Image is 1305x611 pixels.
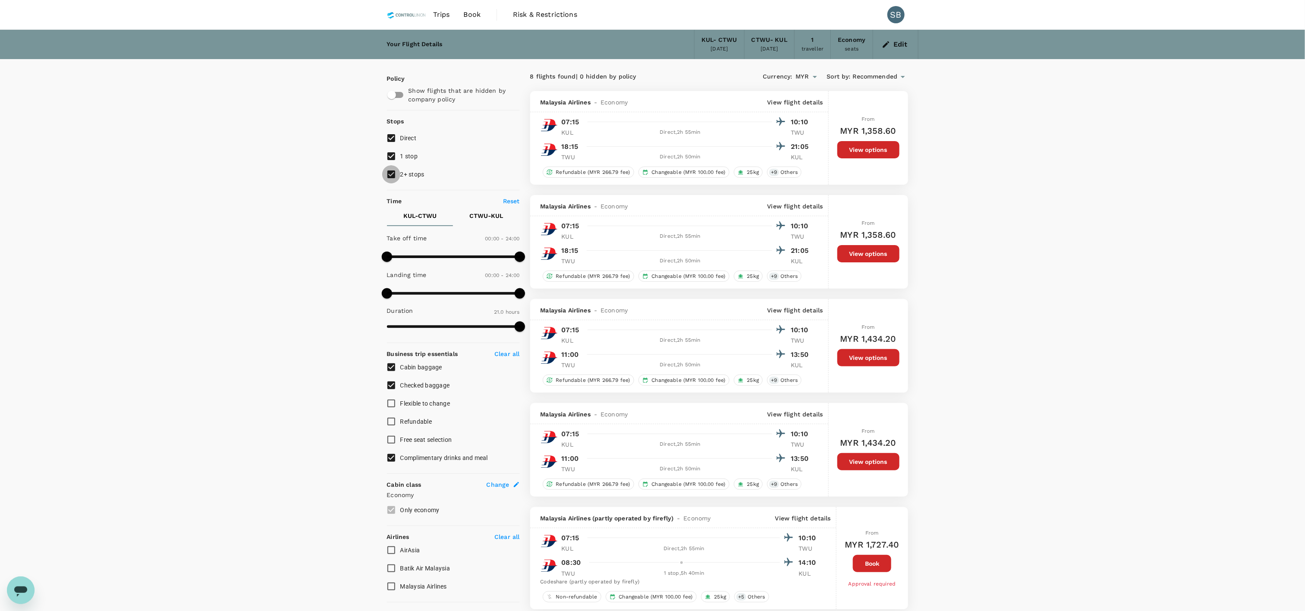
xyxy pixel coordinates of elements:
p: View flight details [767,202,823,211]
p: 10:10 [791,117,813,127]
span: Trips [433,9,450,20]
span: Cabin baggage [400,364,442,371]
div: 25kg [734,271,763,282]
img: MH [541,141,558,158]
iframe: Button to launch messaging window [7,576,35,604]
p: 07:15 [562,325,579,335]
span: Changeable (MYR 100.00 fee) [648,169,729,176]
div: KUL - CTWU [701,35,737,45]
img: Control Union Malaysia Sdn. Bhd. [387,5,426,24]
p: View flight details [767,306,823,315]
span: Refundable (MYR 266.79 fee) [553,481,634,488]
p: CTWU - KUL [470,211,503,220]
div: Changeable (MYR 100.00 fee) [638,479,730,490]
p: Take off time [387,234,427,243]
div: Direct , 2h 50min [588,465,772,473]
p: TWU [562,465,583,473]
p: Duration [387,306,413,315]
div: Direct , 2h 50min [588,153,772,161]
span: Economy [601,98,628,107]
img: MH [541,428,558,446]
div: 25kg [701,591,730,602]
span: - [591,98,601,107]
p: TWU [562,153,583,161]
span: Book [464,9,481,20]
div: SB [887,6,905,23]
span: Malaysia Airlines [541,410,591,419]
h6: MYR 1,434.20 [840,436,896,450]
p: 08:30 [562,557,581,568]
span: + 9 [769,169,779,176]
span: Approval required [849,581,896,587]
h6: MYR 1,358.60 [840,124,896,138]
p: 13:50 [791,454,813,464]
span: Others [777,169,802,176]
p: KUL [562,336,583,345]
div: Economy [838,35,865,45]
p: Clear all [494,532,519,541]
p: KUL [799,569,821,578]
span: AirAsia [400,547,420,554]
p: 07:15 [562,221,579,231]
h6: MYR 1,434.20 [840,332,896,346]
img: MH [541,453,558,470]
div: Direct , 2h 55min [588,545,780,553]
p: TWU [791,336,813,345]
div: traveller [802,45,824,54]
p: View flight details [767,98,823,107]
p: TWU [562,361,583,369]
p: 11:00 [562,454,579,464]
div: Direct , 2h 55min [588,440,772,449]
span: 25kg [744,273,763,280]
span: - [673,514,683,523]
p: Landing time [387,271,427,279]
div: +9Others [767,479,802,490]
p: 18:15 [562,246,579,256]
span: Only economy [400,507,440,513]
p: 18:15 [562,142,579,152]
img: MH [541,220,558,238]
p: Economy [387,491,520,499]
span: Refundable (MYR 266.79 fee) [553,377,634,384]
p: KUL [791,465,813,473]
div: +9Others [767,271,802,282]
div: +9Others [767,167,802,178]
span: + 9 [769,481,779,488]
span: Economy [601,202,628,211]
p: Policy [387,74,395,83]
button: Edit [880,38,911,51]
img: MH [541,349,558,366]
span: Refundable [400,418,432,425]
div: 25kg [734,167,763,178]
div: Changeable (MYR 100.00 fee) [606,591,697,602]
div: Refundable (MYR 266.79 fee) [543,375,634,386]
span: 25kg [744,169,763,176]
p: 10:10 [791,221,813,231]
span: Recommended [853,72,898,82]
p: TWU [562,257,583,265]
p: KUL [562,440,583,449]
span: Risk & Restrictions [513,9,577,20]
div: +5Others [734,591,769,602]
img: MH [541,324,558,342]
span: From [862,220,875,226]
div: [DATE] [761,45,778,54]
div: Changeable (MYR 100.00 fee) [638,375,730,386]
span: Economy [684,514,711,523]
div: Direct , 2h 50min [588,257,772,265]
span: Others [777,377,802,384]
p: KUL [562,544,583,553]
span: Others [745,593,769,601]
div: Refundable (MYR 266.79 fee) [543,167,634,178]
div: Non-refundable [543,591,601,602]
div: seats [845,45,859,54]
button: View options [837,453,899,470]
img: MH [541,532,558,550]
span: Malaysia Airlines [541,202,591,211]
span: 1 stop [400,153,418,160]
span: From [862,116,875,122]
p: KUL [791,257,813,265]
div: 25kg [734,375,763,386]
p: 07:15 [562,533,579,543]
span: Others [777,273,802,280]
